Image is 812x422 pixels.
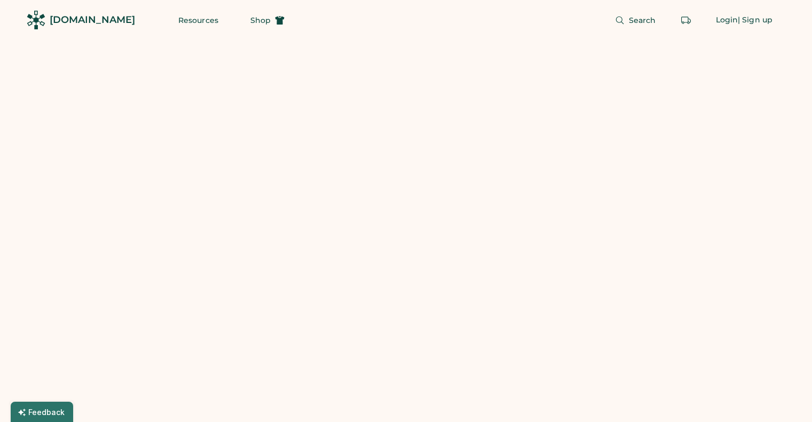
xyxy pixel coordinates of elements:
button: Search [602,10,669,31]
span: Search [629,17,656,24]
button: Resources [165,10,231,31]
div: [DOMAIN_NAME] [50,13,135,27]
button: Shop [238,10,297,31]
div: Login [716,15,738,26]
img: yH5BAEAAAAALAAAAAABAAEAAAIBRAA7 [393,194,419,221]
span: Shop [250,17,271,24]
img: Rendered Logo - Screens [27,11,45,29]
div: | Sign up [738,15,772,26]
button: Retrieve an order [675,10,697,31]
iframe: Front Chat [761,374,807,420]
